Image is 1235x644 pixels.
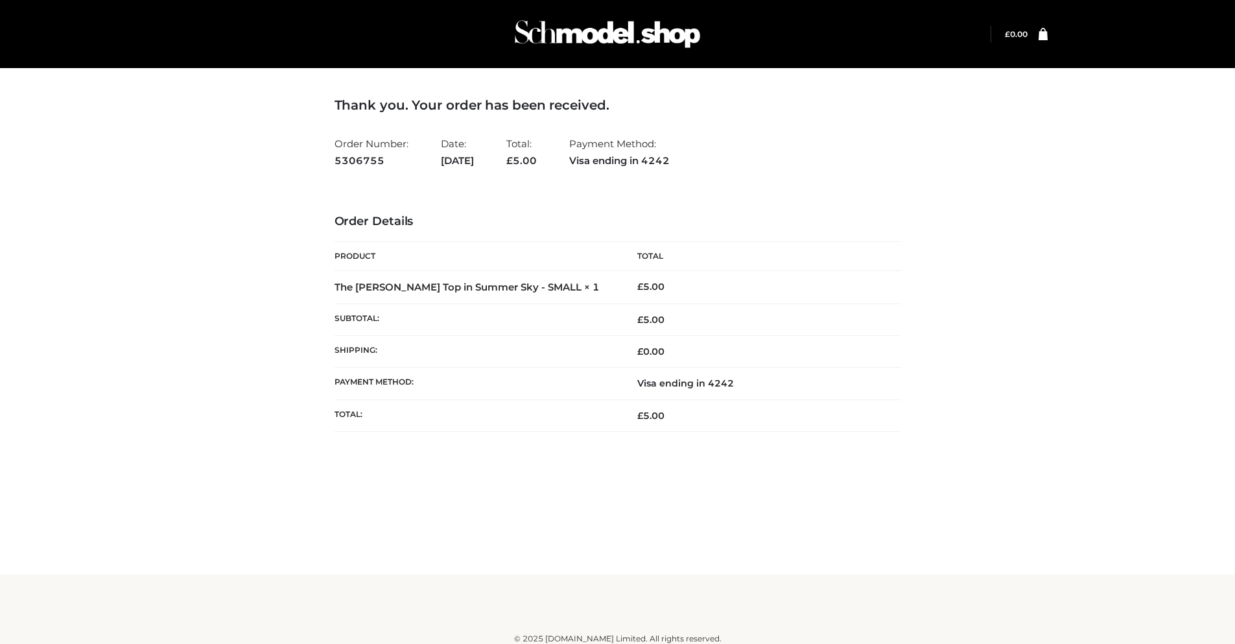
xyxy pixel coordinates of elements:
[637,281,643,292] span: £
[637,314,665,326] span: 5.00
[335,304,618,335] th: Subtotal:
[506,132,537,172] li: Total:
[1005,29,1028,39] a: £0.00
[569,132,670,172] li: Payment Method:
[618,242,901,271] th: Total
[441,152,474,169] strong: [DATE]
[506,154,537,167] span: 5.00
[335,97,901,113] h3: Thank you. Your order has been received.
[1005,29,1028,39] bdi: 0.00
[510,8,705,60] img: Schmodel Admin 964
[637,281,665,292] bdi: 5.00
[637,346,643,357] span: £
[335,368,618,400] th: Payment method:
[335,132,408,172] li: Order Number:
[637,410,665,422] span: 5.00
[637,314,643,326] span: £
[335,242,618,271] th: Product
[506,154,513,167] span: £
[335,215,901,229] h3: Order Details
[335,336,618,368] th: Shipping:
[335,281,582,293] a: The [PERSON_NAME] Top in Summer Sky - SMALL
[584,281,600,293] strong: × 1
[637,410,643,422] span: £
[335,400,618,431] th: Total:
[618,368,901,400] td: Visa ending in 4242
[637,346,665,357] bdi: 0.00
[1005,29,1010,39] span: £
[569,152,670,169] strong: Visa ending in 4242
[335,152,408,169] strong: 5306755
[441,132,474,172] li: Date:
